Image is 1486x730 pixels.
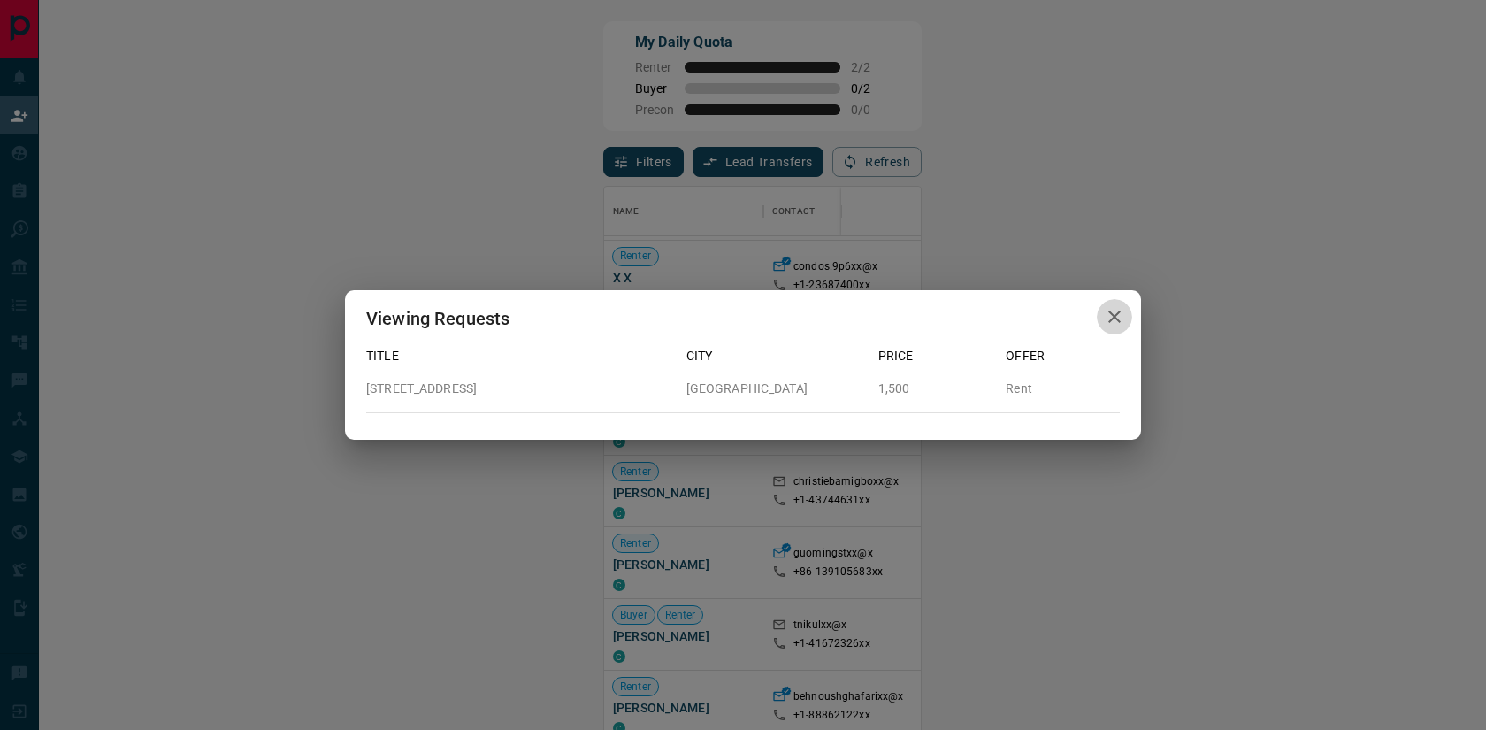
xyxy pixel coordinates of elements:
p: [STREET_ADDRESS] [366,380,672,398]
p: [GEOGRAPHIC_DATA] [686,380,864,398]
p: Rent [1006,380,1120,398]
h2: Viewing Requests [345,290,531,347]
p: Offer [1006,347,1120,365]
p: Title [366,347,672,365]
p: Price [878,347,992,365]
p: 1,500 [878,380,992,398]
p: City [686,347,864,365]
